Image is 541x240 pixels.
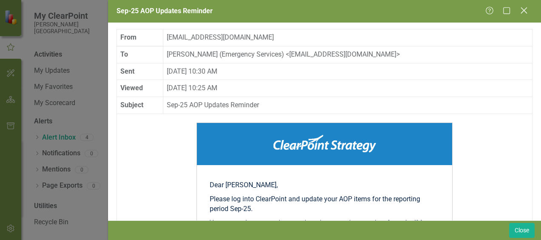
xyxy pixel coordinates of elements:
th: From [117,29,163,46]
td: [EMAIL_ADDRESS][DOMAIN_NAME] [163,29,532,46]
p: Dear [PERSON_NAME], [210,180,439,190]
td: [DATE] 10:30 AM [163,63,532,80]
span: < [286,50,289,58]
th: To [117,46,163,63]
td: Sep-25 AOP Updates Reminder [163,97,532,114]
p: Please log into ClearPoint and update your AOP items for the reporting period Sep-25. [210,194,439,214]
th: Sent [117,63,163,80]
td: [DATE] 10:25 AM [163,80,532,97]
button: Close [509,223,535,238]
td: [PERSON_NAME] (Emergency Services) [EMAIL_ADDRESS][DOMAIN_NAME] [163,46,532,63]
span: > [396,50,400,58]
p: You can make your updates and mark your tasks complete from the "My Updates" page: [210,218,439,238]
th: Subject [117,97,163,114]
th: Viewed [117,80,163,97]
span: Sep-25 AOP Updates Reminder [117,7,213,15]
img: ClearPoint Strategy [273,135,376,152]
